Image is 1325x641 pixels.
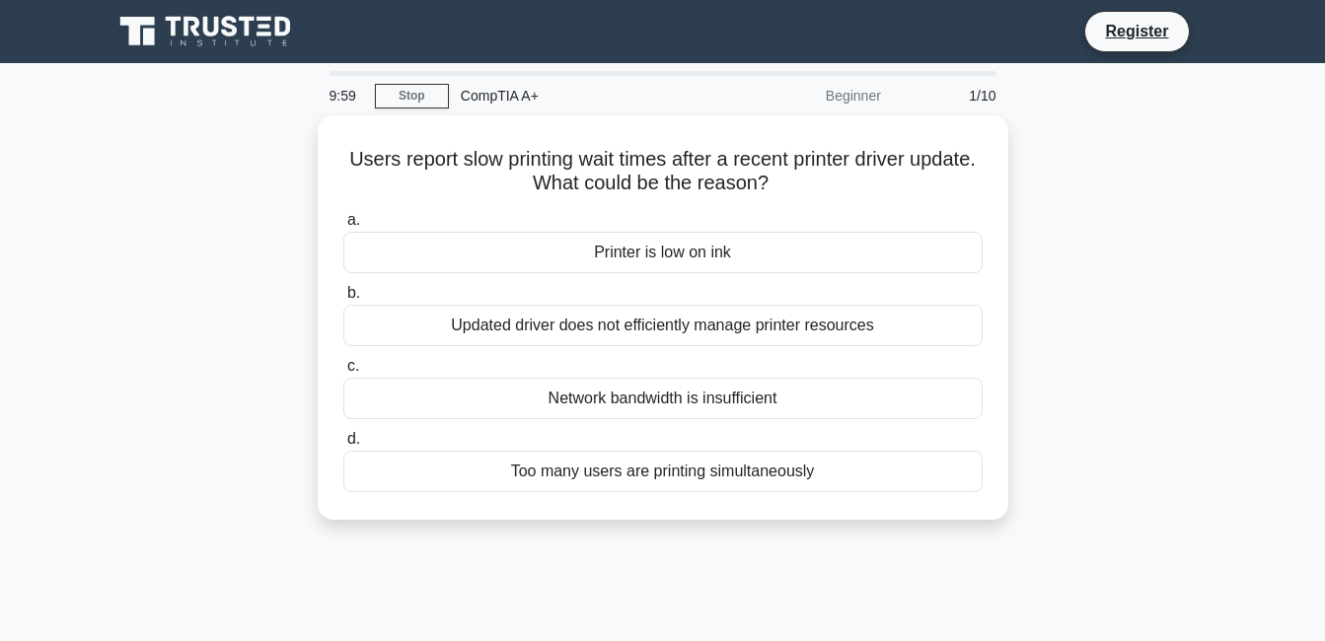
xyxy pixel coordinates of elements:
[341,147,985,196] h5: Users report slow printing wait times after a recent printer driver update. What could be the rea...
[1093,19,1180,43] a: Register
[343,305,983,346] div: Updated driver does not efficiently manage printer resources
[318,76,375,115] div: 9:59
[720,76,893,115] div: Beginner
[347,211,360,228] span: a.
[343,378,983,419] div: Network bandwidth is insufficient
[347,284,360,301] span: b.
[347,430,360,447] span: d.
[343,232,983,273] div: Printer is low on ink
[449,76,720,115] div: CompTIA A+
[893,76,1008,115] div: 1/10
[375,84,449,108] a: Stop
[347,357,359,374] span: c.
[343,451,983,492] div: Too many users are printing simultaneously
